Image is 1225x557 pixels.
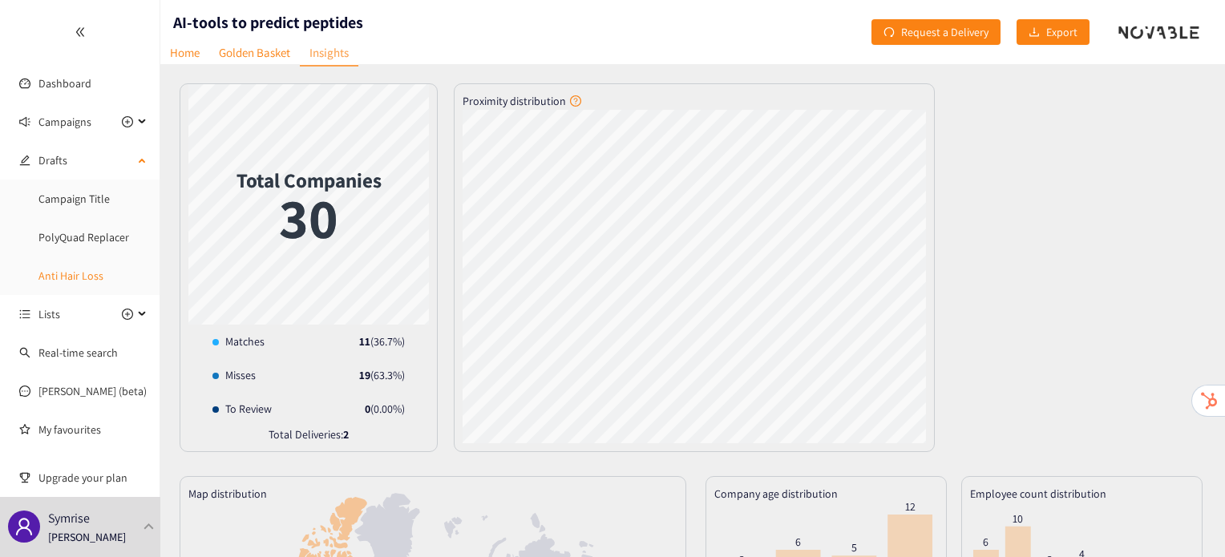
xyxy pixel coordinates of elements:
span: redo [883,26,895,39]
a: Home [160,40,209,65]
div: ( 0.00 %) [365,400,405,418]
iframe: Chat Widget [1145,480,1225,557]
a: My favourites [38,414,148,446]
span: unordered-list [19,309,30,320]
div: ( 36.7 %) [359,333,405,350]
strong: 2 [343,427,349,442]
div: Misses [212,366,256,384]
button: downloadExport [1017,19,1090,45]
div: Total Deliveries: [188,426,429,451]
a: Real-time search [38,345,118,360]
span: user [14,517,34,536]
span: sound [19,116,30,127]
a: Campaign Title [38,192,110,206]
div: Employee count distribution [970,485,1194,503]
span: Drafts [38,144,133,176]
a: Insights [300,40,358,67]
span: download [1029,26,1040,39]
div: Matches [212,333,265,350]
span: edit [19,155,30,166]
span: Export [1046,23,1077,41]
span: Upgrade your plan [38,462,148,494]
span: Lists [38,298,60,330]
tspan: 12 [905,499,916,514]
strong: 11 [359,334,370,349]
h1: AI-tools to predict peptides [173,11,363,34]
tspan: 6 [983,535,988,549]
tspan: 6 [795,535,801,549]
span: question-circle [570,95,581,107]
div: Company age distribution [714,485,938,503]
p: [PERSON_NAME] [48,528,126,546]
tspan: 10 [1013,511,1023,526]
strong: 0 [365,402,370,416]
a: Dashboard [38,76,91,91]
strong: 19 [359,368,370,382]
a: PolyQuad Replacer [38,230,129,244]
span: Campaigns [38,106,91,138]
span: double-left [75,26,86,38]
span: Request a Delivery [901,23,988,41]
a: Anti Hair Loss [38,268,103,283]
div: ( 63.3 %) [359,366,405,384]
a: Golden Basket [209,40,300,65]
div: Proximity distribution [463,92,926,110]
span: plus-circle [122,116,133,127]
div: Map distribution [188,485,677,503]
div: To Review [212,400,272,418]
button: redoRequest a Delivery [871,19,1001,45]
p: Symrise [48,508,90,528]
span: trophy [19,472,30,483]
span: Resources [38,452,133,484]
span: plus-circle [122,309,133,320]
tspan: 5 [851,540,857,555]
a: [PERSON_NAME] (beta) [38,384,147,398]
